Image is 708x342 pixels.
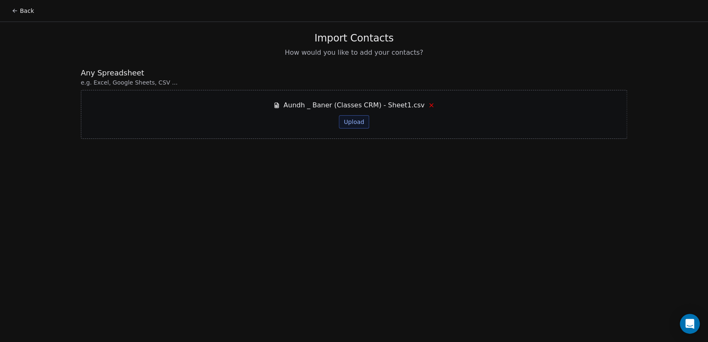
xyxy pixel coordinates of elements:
button: Back [7,3,39,18]
span: How would you like to add your contacts? [285,48,423,58]
div: Open Intercom Messenger [680,314,700,334]
button: Upload [339,115,369,129]
span: Aundh _ Baner (Classes CRM) - Sheet1.csv [283,100,424,110]
span: Import Contacts [314,32,394,44]
span: e.g. Excel, Google Sheets, CSV ... [81,78,628,87]
span: Any Spreadsheet [81,68,628,78]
